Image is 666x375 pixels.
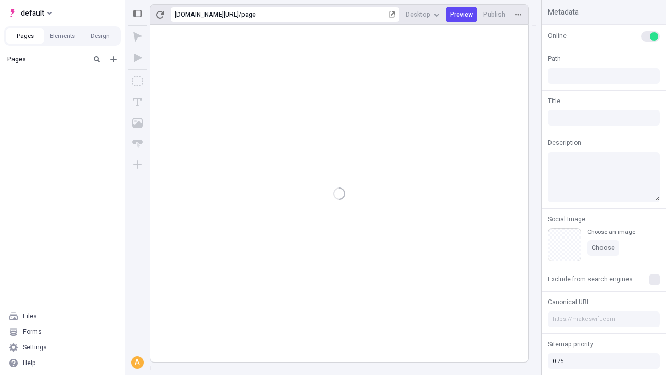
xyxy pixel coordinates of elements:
[23,343,47,352] div: Settings
[479,7,509,22] button: Publish
[548,138,581,147] span: Description
[548,297,590,307] span: Canonical URL
[128,93,147,111] button: Text
[592,244,615,252] span: Choose
[402,7,444,22] button: Desktop
[406,10,430,19] span: Desktop
[548,96,560,106] span: Title
[587,240,619,256] button: Choose
[107,53,120,66] button: Add new
[587,228,635,236] div: Choose an image
[548,215,585,224] span: Social Image
[175,10,239,19] div: [URL][DOMAIN_NAME]
[548,311,660,327] input: https://makeswift.com
[241,10,387,19] div: page
[548,340,593,349] span: Sitemap priority
[483,10,505,19] span: Publish
[128,114,147,132] button: Image
[450,10,473,19] span: Preview
[128,72,147,91] button: Box
[548,54,561,64] span: Path
[23,312,37,320] div: Files
[23,328,42,336] div: Forms
[132,357,143,368] div: A
[6,28,44,44] button: Pages
[239,10,241,19] div: /
[446,7,477,22] button: Preview
[23,359,36,367] div: Help
[44,28,81,44] button: Elements
[548,274,633,284] span: Exclude from search engines
[81,28,119,44] button: Design
[7,55,86,64] div: Pages
[4,5,56,21] button: Select site
[21,7,44,19] span: default
[548,31,567,41] span: Online
[128,134,147,153] button: Button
